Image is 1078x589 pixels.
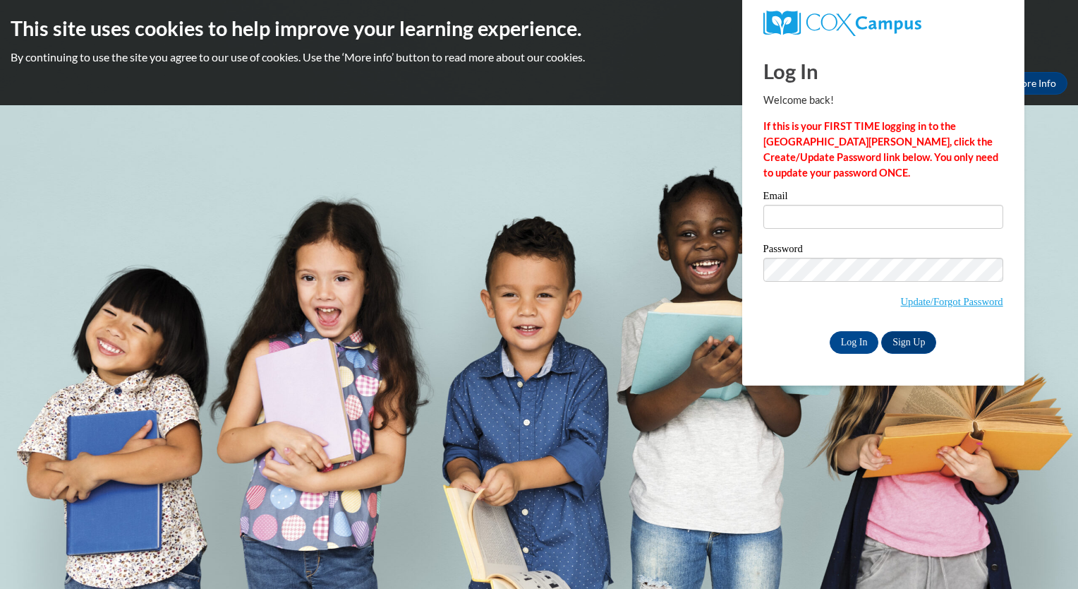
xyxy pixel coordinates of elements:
a: Update/Forgot Password [901,296,1003,307]
label: Password [763,244,1003,258]
a: COX Campus [763,11,1003,36]
input: Log In [830,331,879,354]
p: Welcome back! [763,93,1003,108]
h2: This site uses cookies to help improve your learning experience. [11,14,1067,42]
img: COX Campus [763,11,921,36]
p: By continuing to use the site you agree to our use of cookies. Use the ‘More info’ button to read... [11,49,1067,65]
a: More Info [1001,72,1067,95]
h1: Log In [763,56,1003,85]
strong: If this is your FIRST TIME logging in to the [GEOGRAPHIC_DATA][PERSON_NAME], click the Create/Upd... [763,120,998,179]
label: Email [763,191,1003,205]
a: Sign Up [881,331,936,354]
